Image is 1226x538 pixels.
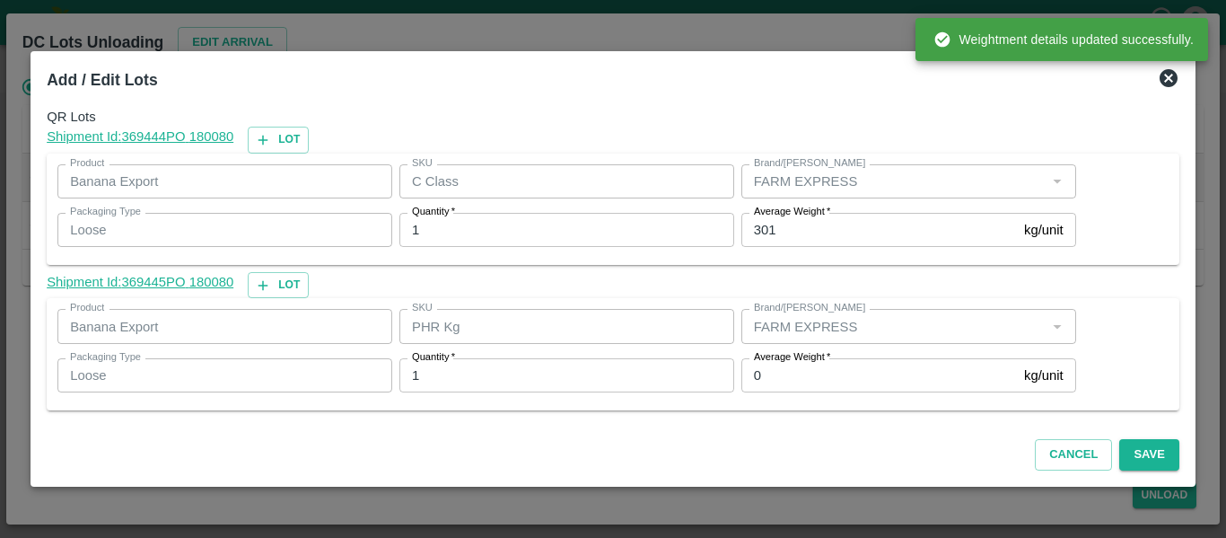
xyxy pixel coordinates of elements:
span: QR Lots [47,107,1179,127]
p: kg/unit [1024,220,1064,240]
button: Cancel [1035,439,1112,471]
label: Average Weight [754,350,830,365]
label: Packaging Type [70,350,141,365]
div: Weightment details updated successfully. [933,23,1194,56]
label: Quantity [412,205,455,219]
label: Quantity [412,350,455,365]
button: Lot [248,272,309,298]
label: SKU [412,301,433,315]
label: Average Weight [754,205,830,219]
input: Create Brand/Marka [747,314,1041,338]
input: Create Brand/Marka [747,170,1041,193]
a: Shipment Id:369445PO 180080 [47,272,233,298]
b: Add / Edit Lots [47,71,157,89]
a: Shipment Id:369444PO 180080 [47,127,233,153]
label: SKU [412,156,433,171]
label: Product [70,301,104,315]
label: Product [70,156,104,171]
label: Packaging Type [70,205,141,219]
button: Save [1119,439,1178,471]
p: kg/unit [1024,366,1064,385]
label: Brand/[PERSON_NAME] [754,156,865,171]
button: Lot [248,127,309,153]
label: Brand/[PERSON_NAME] [754,301,865,315]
